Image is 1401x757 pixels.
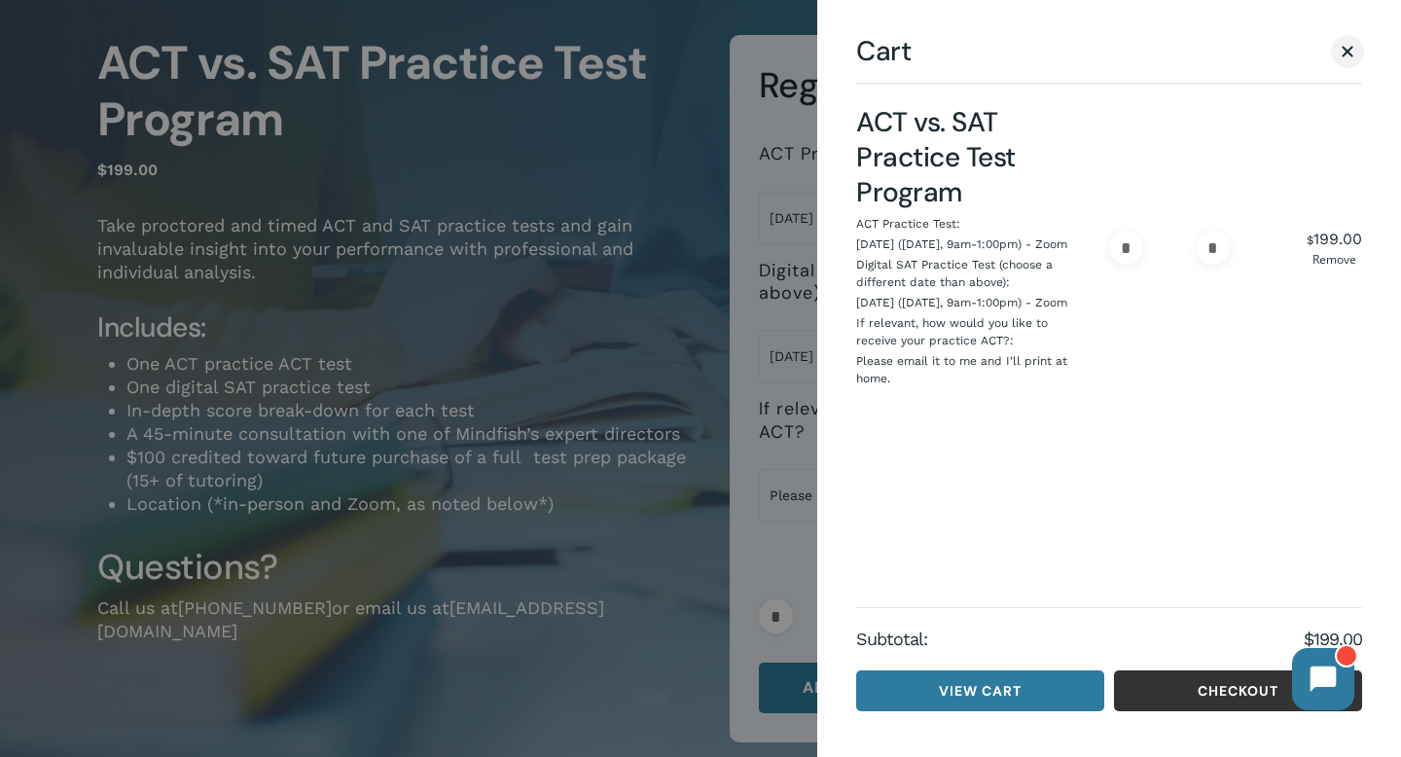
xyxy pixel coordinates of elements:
span: Cart [856,39,911,63]
p: Please email it to me and I'll print at home. [856,352,1080,387]
input: Product quantity [1147,231,1192,265]
p: [DATE] ([DATE], 9am-1:00pm) - Zoom [856,235,1067,253]
dt: Digital SAT Practice Test (choose a different date than above): [856,256,1076,294]
p: [DATE] ([DATE], 9am-1:00pm) - Zoom [856,294,1067,311]
strong: Subtotal: [856,628,1304,651]
dt: If relevant, how would you like to receive your practice ACT?: [856,314,1076,352]
a: View cart [856,670,1104,711]
dt: ACT Practice Test: [856,215,960,235]
a: Remove ACT vs. SAT Practice Test Program from cart [1307,254,1362,266]
bdi: 199.00 [1307,230,1362,248]
span: $ [1307,234,1313,247]
a: Checkout [1114,670,1362,711]
iframe: Chatbot [1273,629,1374,730]
a: ACT vs. SAT Practice Test Program [856,104,1016,210]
